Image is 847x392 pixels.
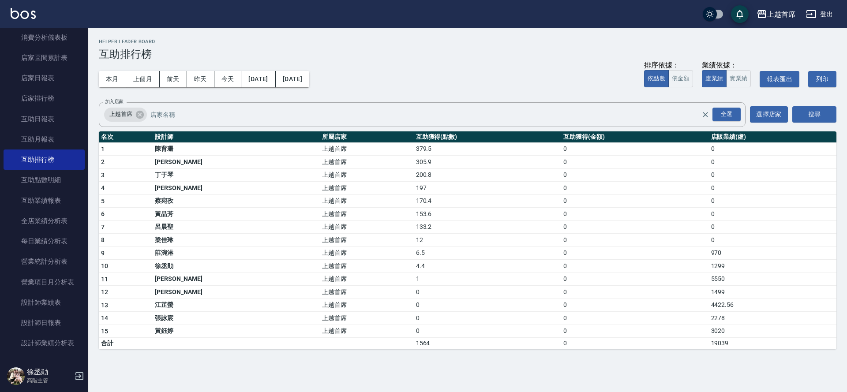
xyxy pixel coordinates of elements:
[99,131,153,143] th: 名次
[4,190,85,211] a: 互助業績報表
[153,286,320,299] td: [PERSON_NAME]
[11,8,36,19] img: Logo
[561,220,708,234] td: 0
[561,273,708,286] td: 0
[709,260,836,273] td: 1299
[7,367,25,385] img: Person
[160,71,187,87] button: 前天
[4,251,85,272] a: 營業統計分析表
[414,194,561,208] td: 170.4
[561,325,708,338] td: 0
[241,71,275,87] button: [DATE]
[414,182,561,195] td: 197
[709,246,836,260] td: 970
[414,168,561,182] td: 200.8
[153,299,320,312] td: 江芷螢
[808,71,836,87] button: 列印
[276,71,309,87] button: [DATE]
[414,260,561,273] td: 4.4
[644,61,693,70] div: 排序依據：
[101,158,105,165] span: 2
[709,142,836,156] td: 0
[731,5,749,23] button: save
[709,131,836,143] th: 店販業績(虛)
[320,182,413,195] td: 上越首席
[767,9,795,20] div: 上越首席
[101,314,109,321] span: 14
[668,70,693,87] button: 依金額
[709,234,836,247] td: 0
[414,220,561,234] td: 133.2
[4,333,85,353] a: 設計師業績分析表
[699,108,712,121] button: Clear
[4,27,85,48] a: 消費分析儀表板
[4,170,85,190] a: 互助點數明細
[101,224,105,231] span: 7
[4,88,85,108] a: 店家排行榜
[320,273,413,286] td: 上越首席
[4,211,85,231] a: 全店業績分析表
[320,131,413,143] th: 所屬店家
[153,260,320,273] td: 徐丞勛
[320,325,413,338] td: 上越首席
[709,182,836,195] td: 0
[414,131,561,143] th: 互助獲得(點數)
[709,325,836,338] td: 3020
[320,246,413,260] td: 上越首席
[4,149,85,170] a: 互助排行榜
[99,338,153,349] td: 合計
[4,129,85,149] a: 互助月報表
[561,286,708,299] td: 0
[802,6,836,22] button: 登出
[561,312,708,325] td: 0
[153,208,320,221] td: 黃品芳
[4,68,85,88] a: 店家日報表
[561,338,708,349] td: 0
[753,5,799,23] button: 上越首席
[153,131,320,143] th: 設計師
[4,109,85,129] a: 互助日報表
[320,208,413,221] td: 上越首席
[187,71,214,87] button: 昨天
[709,273,836,286] td: 5550
[153,234,320,247] td: 梁佳琳
[105,98,124,105] label: 加入店家
[101,172,105,179] span: 3
[320,260,413,273] td: 上越首席
[709,338,836,349] td: 19039
[320,220,413,234] td: 上越首席
[101,184,105,191] span: 4
[561,194,708,208] td: 0
[153,182,320,195] td: [PERSON_NAME]
[148,107,717,122] input: 店家名稱
[414,234,561,247] td: 12
[414,142,561,156] td: 379.5
[561,299,708,312] td: 0
[320,234,413,247] td: 上越首席
[709,299,836,312] td: 4422.56
[414,299,561,312] td: 0
[214,71,242,87] button: 今天
[320,299,413,312] td: 上越首席
[709,220,836,234] td: 0
[414,312,561,325] td: 0
[414,208,561,221] td: 153.6
[101,198,105,205] span: 5
[4,354,85,374] a: 設計師業績月報表
[4,48,85,68] a: 店家區間累計表
[126,71,160,87] button: 上個月
[709,168,836,182] td: 0
[101,236,105,243] span: 8
[153,325,320,338] td: 黃鈺婷
[153,220,320,234] td: 呂晨聖
[101,302,109,309] span: 13
[99,131,836,350] table: a dense table
[709,208,836,221] td: 0
[153,168,320,182] td: 丁于琴
[99,71,126,87] button: 本月
[153,156,320,169] td: [PERSON_NAME]
[414,338,561,349] td: 1564
[760,71,799,87] button: 報表匯出
[320,312,413,325] td: 上越首席
[153,273,320,286] td: [PERSON_NAME]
